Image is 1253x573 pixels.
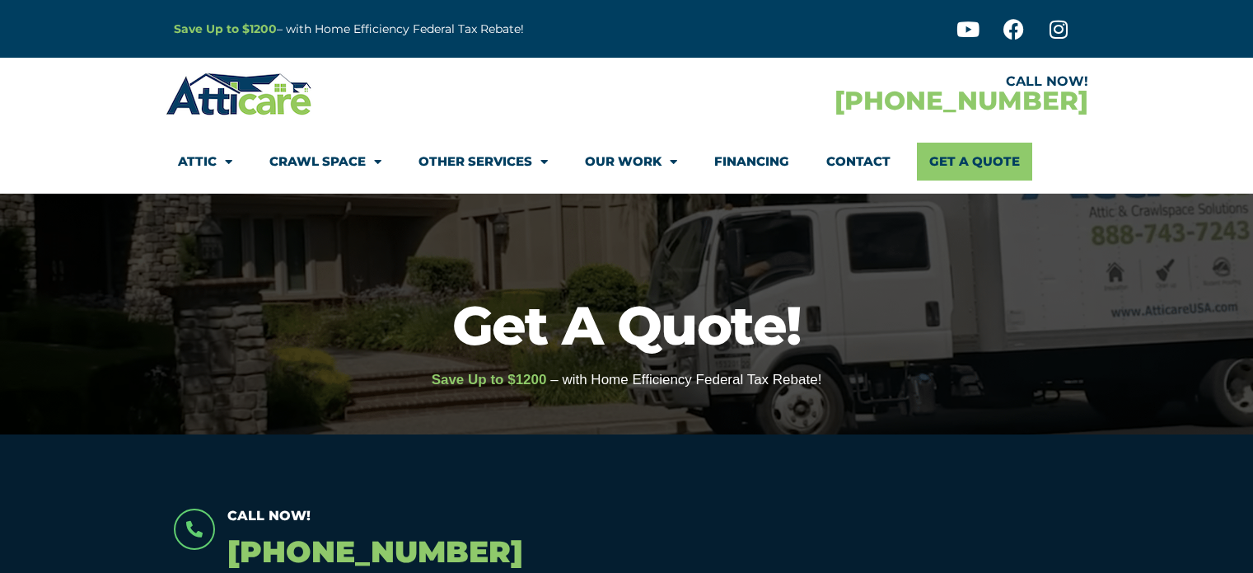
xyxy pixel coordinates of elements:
[227,508,311,524] span: Call Now!
[917,143,1032,181] a: Get A Quote
[269,143,381,181] a: Crawl Space
[550,372,821,387] span: – with Home Efficiency Federal Tax Rebate!
[178,143,1076,181] nav: Menu
[585,143,677,181] a: Our Work
[714,143,789,181] a: Financing
[8,298,1245,352] h1: Get A Quote!
[432,372,547,387] span: Save Up to $1200
[627,75,1088,88] div: CALL NOW!
[178,143,232,181] a: Attic
[826,143,891,181] a: Contact
[174,20,708,39] p: – with Home Efficiency Federal Tax Rebate!
[418,143,548,181] a: Other Services
[174,21,277,36] a: Save Up to $1200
